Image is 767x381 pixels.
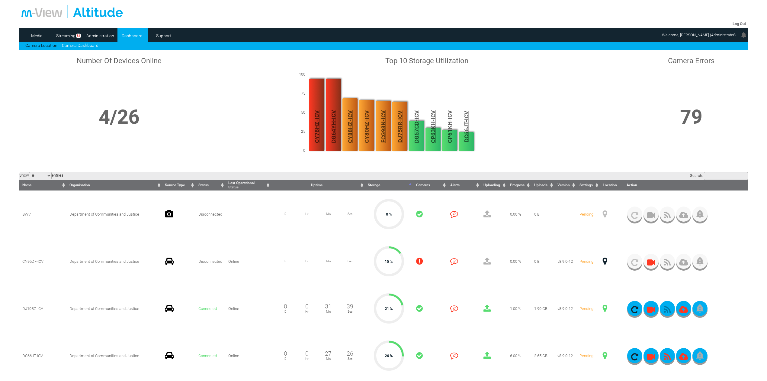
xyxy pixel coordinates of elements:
[198,183,209,187] span: Status
[21,57,217,65] h1: Number Of Devices Online
[69,183,90,187] span: Organisation
[450,210,458,218] i: 0
[66,180,162,190] th: Organisation : activate to sort column ascending
[554,285,576,332] td: v8.9.0-12
[363,89,370,164] span: CY80HZ-ICV
[198,306,217,311] span: Connected
[531,285,554,332] td: 1.90 GB
[19,173,63,177] label: Show entries
[69,212,139,217] span: Department of Communities and Justice
[531,332,554,379] td: 2.65 GB
[225,332,271,379] td: Online
[149,31,178,40] a: Support
[347,89,354,164] span: CY88HZ-ICV
[510,183,525,187] span: Progress
[339,310,361,313] span: Sec
[22,31,52,40] a: Media
[430,89,437,164] span: CP63KH-ICV
[413,180,447,190] th: Cameras : activate to sort column ascending
[483,183,500,187] span: Uploading
[554,180,576,190] th: Version : activate to sort column ascending
[603,183,617,187] span: Location
[19,180,66,190] th: Name : activate to sort column ascending
[557,183,570,187] span: Version
[220,57,634,65] h1: Top 10 Storage Utilization
[330,89,337,164] span: DG64YH-ICV
[62,43,98,48] a: Camera Dashboard
[627,183,637,187] span: Action
[117,31,147,40] a: Dashboard
[480,180,507,190] th: Uploading : activate to sort column ascending
[305,350,309,357] span: 0
[600,180,624,190] th: Location
[296,259,318,263] span: Hr
[579,353,593,358] span: Pending
[579,212,593,217] span: Pending
[447,180,480,190] th: Alerts : activate to sort column ascending
[368,183,380,187] span: Storage
[531,238,554,285] td: 0 B
[339,259,361,263] span: Sec
[76,34,81,38] span: 34
[69,353,139,358] span: Department of Communities and Justice
[29,172,52,179] select: Showentries
[165,183,185,187] span: Source Type
[696,257,703,265] img: bell_icon_gray.png
[25,43,57,48] a: Camera Location
[365,180,413,190] th: Storage : activate to sort column descending
[696,351,703,360] img: bell_icon_gray.png
[318,259,339,263] span: Min
[228,181,255,189] span: Last Operational Status
[510,353,521,358] span: 6.00 %
[225,180,271,190] th: Last Operational Status : activate to sort column ascending
[386,212,392,217] span: 0 %
[284,303,287,310] span: 0
[534,183,547,187] span: Uploads
[531,190,554,238] td: 0 B
[579,259,593,264] span: Pending
[531,180,554,190] th: Uploads : activate to sort column ascending
[22,306,43,311] span: DJ10BZ-ICV
[510,306,521,311] span: 1.00 %
[318,357,339,360] span: Min
[380,89,387,164] span: FCG98N-ICV
[198,259,222,264] span: Disconnected
[339,212,361,216] span: Sec
[290,148,308,153] span: 0
[637,57,746,65] h1: Camera Errors
[624,180,748,190] th: Action
[305,303,309,310] span: 0
[576,180,600,190] th: Settings : activate to sort column ascending
[22,183,31,187] span: Name
[274,357,296,360] span: D
[318,310,339,313] span: Min
[195,180,225,190] th: Status : activate to sort column ascending
[662,33,736,37] span: Welcome, [PERSON_NAME] (Administrator)
[225,238,271,285] td: Online
[385,259,393,264] span: 15 %
[274,310,296,313] span: D
[696,304,703,313] img: bell_icon_gray.png
[396,89,403,164] span: DJ75RR-ICV
[554,332,576,379] td: v8.9.0-12
[311,183,323,187] span: Uptime
[554,238,576,285] td: v8.9.0-12
[704,172,748,180] input: Search:
[413,89,420,164] span: DG57CD-ICV
[69,259,139,264] span: Department of Communities and Justice
[22,259,43,264] span: CN95DF-ICV
[385,353,393,358] span: 26 %
[22,212,31,217] span: BWV
[86,31,115,40] a: Administration
[325,303,332,310] span: 31
[416,183,430,187] span: Cameras
[347,303,353,310] span: 39
[450,352,458,360] i: 0
[507,180,531,190] th: Progress : activate to sort column ascending
[696,210,703,218] img: bell_icon_gray.png
[290,72,308,77] span: 100
[740,31,747,38] img: bell24.png
[339,357,361,360] span: Sec
[54,31,78,40] a: Streaming
[21,106,217,129] h1: 4/26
